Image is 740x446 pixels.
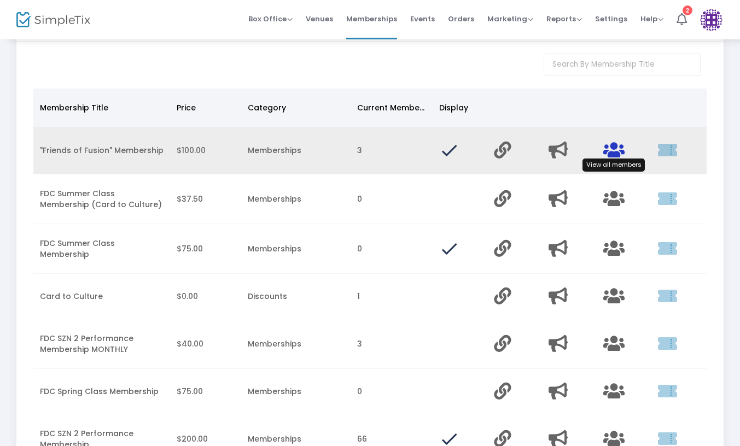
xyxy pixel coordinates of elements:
[439,239,459,259] img: done.png
[487,14,533,24] span: Marketing
[248,14,293,24] span: Box Office
[241,89,351,127] th: Category
[241,369,351,414] td: Memberships
[306,5,333,33] span: Venues
[241,319,351,369] td: Memberships
[241,174,351,224] td: Memberships
[33,319,170,369] td: FDC SZN 2 Performance Membership MONTHLY
[33,127,170,174] td: "Friends of Fusion" Membership
[351,89,433,127] th: Current Members
[351,319,433,369] td: 3
[351,127,433,174] td: 3
[33,274,170,319] td: Card to Culture
[439,140,459,160] img: done.png
[351,174,433,224] td: 0
[433,89,487,127] th: Display
[410,5,435,33] span: Events
[582,159,645,172] div: View all members
[241,127,351,174] td: Memberships
[351,274,433,319] td: 1
[241,224,351,274] td: Memberships
[640,14,663,24] span: Help
[170,174,241,224] td: $37.50
[170,127,241,174] td: $100.00
[170,369,241,414] td: $75.00
[351,369,433,414] td: 0
[33,174,170,224] td: FDC Summer Class Membership (Card to Culture)
[33,224,170,274] td: FDC Summer Class Membership
[448,5,474,33] span: Orders
[170,274,241,319] td: $0.00
[170,319,241,369] td: $40.00
[241,274,351,319] td: Discounts
[351,224,433,274] td: 0
[33,369,170,414] td: FDC Spring Class Membership
[595,5,627,33] span: Settings
[346,5,397,33] span: Memberships
[683,5,692,15] div: 2
[33,89,170,127] th: Membership Title
[170,224,241,274] td: $75.00
[546,14,582,24] span: Reports
[544,54,701,76] input: Search By Membership Title
[170,89,241,127] th: Price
